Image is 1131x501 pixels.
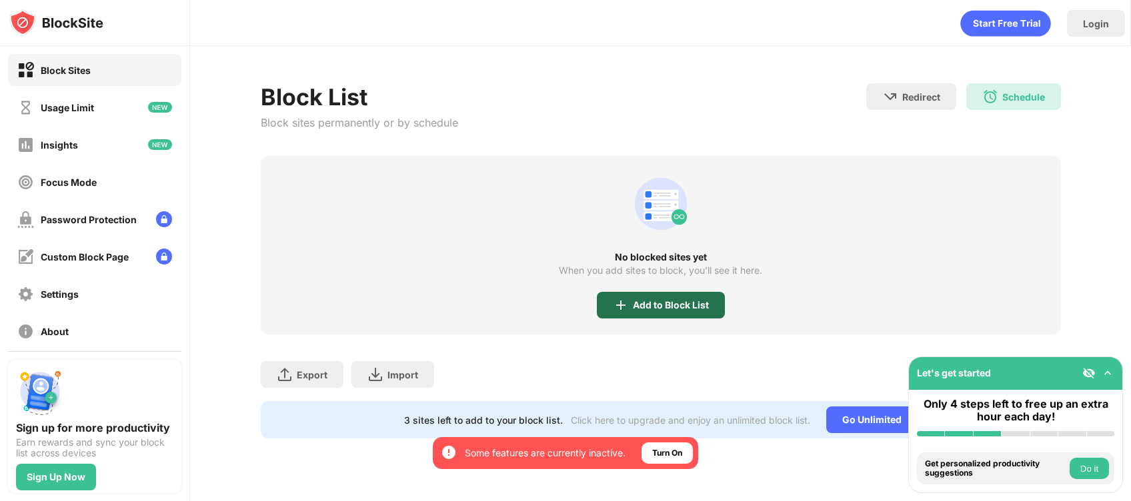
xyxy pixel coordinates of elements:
[17,137,34,153] img: insights-off.svg
[571,414,810,426] div: Click here to upgrade and enjoy an unlimited block list.
[1083,18,1109,29] div: Login
[261,83,458,111] div: Block List
[902,91,940,103] div: Redirect
[41,177,97,188] div: Focus Mode
[16,421,173,434] div: Sign up for more productivity
[917,367,991,378] div: Let's get started
[17,286,34,302] img: settings-off.svg
[826,406,918,433] div: Go Unlimited
[404,414,563,426] div: 3 sites left to add to your block list.
[41,251,129,262] div: Custom Block Page
[41,102,94,113] div: Usage Limit
[9,9,103,36] img: logo-blocksite.svg
[925,459,1066,478] div: Get personalized productivity suggestions
[465,446,626,460] div: Some features are currently inactive.
[17,249,34,265] img: customize-block-page-off.svg
[441,444,457,460] img: error-circle-white.svg
[387,369,418,380] div: Import
[917,398,1114,423] div: Only 4 steps left to free up an extra hour each day!
[41,288,79,300] div: Settings
[261,116,458,129] div: Block sites permanently or by schedule
[261,252,1061,262] div: No blocked sites yet
[652,446,682,460] div: Turn On
[1101,366,1114,380] img: omni-setup-toggle.svg
[17,62,34,79] img: block-on.svg
[156,249,172,264] img: lock-menu.svg
[1002,91,1045,103] div: Schedule
[41,214,137,225] div: Password Protection
[629,172,693,236] div: animation
[27,472,85,482] div: Sign Up Now
[17,99,34,116] img: time-usage-off.svg
[17,211,34,228] img: password-protection-off.svg
[41,65,91,76] div: Block Sites
[17,323,34,340] img: about-off.svg
[297,369,327,380] div: Export
[156,211,172,227] img: lock-menu.svg
[17,174,34,191] img: focus-off.svg
[960,10,1051,37] div: animation
[16,437,173,458] div: Earn rewards and sync your block list across devices
[41,139,78,151] div: Insights
[148,139,172,150] img: new-icon.svg
[1070,458,1109,479] button: Do it
[148,102,172,113] img: new-icon.svg
[41,326,69,337] div: About
[633,300,709,310] div: Add to Block List
[559,265,762,276] div: When you add sites to block, you’ll see it here.
[16,368,64,416] img: push-signup.svg
[1082,366,1096,380] img: eye-not-visible.svg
